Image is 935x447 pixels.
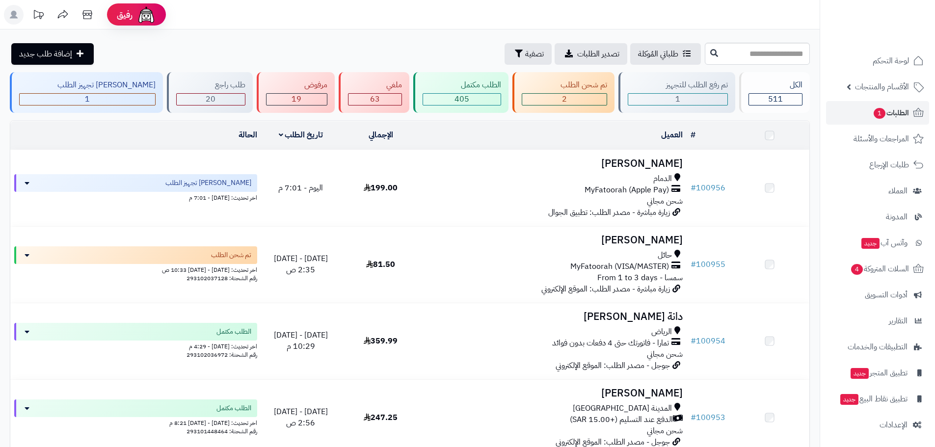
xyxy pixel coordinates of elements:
span: رقم الشحنة: 293102036972 [187,350,257,359]
span: اليوم - 7:01 م [278,182,323,194]
a: الطلب مكتمل 405 [411,72,510,113]
span: شحن مجاني [647,348,683,360]
span: تصدير الطلبات [577,48,619,60]
span: لوحة التحكم [873,54,909,68]
div: اخر تحديث: [DATE] - 4:29 م [14,341,257,351]
h3: [PERSON_NAME] [425,388,683,399]
span: زيارة مباشرة - مصدر الطلب: الموقع الإلكتروني [541,283,670,295]
span: العملاء [888,184,908,198]
div: 1 [20,94,155,105]
span: رقم الشحنة: 293101448464 [187,427,257,436]
span: حائل [658,250,672,261]
span: [DATE] - [DATE] 2:56 ص [274,406,328,429]
div: 2 [522,94,606,105]
span: الطلب مكتمل [216,327,251,337]
a: التقارير [826,309,929,333]
span: طلباتي المُوكلة [638,48,678,60]
span: الإعدادات [880,418,908,432]
span: 1 [675,93,680,105]
span: [PERSON_NAME] تجهيز الطلب [165,178,251,188]
span: شحن مجاني [647,195,683,207]
a: تصدير الطلبات [555,43,627,65]
span: وآتس آب [860,236,908,250]
span: [DATE] - [DATE] 10:29 م [274,329,328,352]
span: # [691,412,696,423]
span: 511 [768,93,783,105]
div: تم شحن الطلب [522,79,607,91]
img: ai-face.png [136,5,156,25]
span: جديد [851,368,869,379]
span: 1 [85,93,90,105]
span: رقم الشحنة: 293102037128 [187,274,257,283]
span: الأقسام والمنتجات [855,80,909,94]
a: طلب راجع 20 [165,72,254,113]
span: التقارير [889,314,908,328]
a: #100954 [691,335,725,347]
span: جوجل - مصدر الطلب: الموقع الإلكتروني [556,360,670,371]
div: طلب راجع [176,79,245,91]
div: مرفوض [266,79,327,91]
span: جديد [840,394,858,405]
span: طلبات الإرجاع [869,158,909,172]
div: تم رفع الطلب للتجهيز [628,79,728,91]
a: تم رفع الطلب للتجهيز 1 [616,72,737,113]
button: تصفية [505,43,552,65]
div: 1 [628,94,727,105]
a: تاريخ الطلب [279,129,323,141]
a: أدوات التسويق [826,283,929,307]
a: وآتس آبجديد [826,231,929,255]
span: 81.50 [366,259,395,270]
h3: دانة [PERSON_NAME] [425,311,683,322]
span: إضافة طلب جديد [19,48,72,60]
a: # [691,129,695,141]
a: الإجمالي [369,129,393,141]
span: 63 [370,93,380,105]
a: المدونة [826,205,929,229]
span: 199.00 [364,182,398,194]
span: 359.99 [364,335,398,347]
span: المراجعات والأسئلة [854,132,909,146]
a: تطبيق نقاط البيعجديد [826,387,929,411]
h3: [PERSON_NAME] [425,235,683,246]
span: التطبيقات والخدمات [848,340,908,354]
span: # [691,335,696,347]
a: السلات المتروكة4 [826,257,929,281]
span: 247.25 [364,412,398,423]
a: إضافة طلب جديد [11,43,94,65]
a: تطبيق المتجرجديد [826,361,929,385]
a: #100956 [691,182,725,194]
a: تم شحن الطلب 2 [510,72,616,113]
a: العملاء [826,179,929,203]
div: 63 [348,94,401,105]
div: 19 [267,94,327,105]
span: 20 [206,93,215,105]
span: جديد [861,238,880,249]
a: الإعدادات [826,413,929,437]
div: اخر تحديث: [DATE] - [DATE] 10:33 ص [14,264,257,274]
span: 4 [851,264,863,275]
span: الطلبات [873,106,909,120]
span: سمسا - From 1 to 3 days [597,272,683,284]
img: logo-2.png [868,24,926,45]
span: المدونة [886,210,908,224]
span: تصفية [525,48,544,60]
div: 405 [423,94,501,105]
a: طلبات الإرجاع [826,153,929,177]
div: ملغي [348,79,402,91]
span: تم شحن الطلب [211,250,251,260]
a: طلباتي المُوكلة [630,43,701,65]
span: الطلب مكتمل [216,403,251,413]
span: 2 [562,93,567,105]
a: مرفوض 19 [255,72,337,113]
span: أدوات التسويق [865,288,908,302]
a: الطلبات1 [826,101,929,125]
span: السلات المتروكة [850,262,909,276]
a: العميل [661,129,683,141]
div: [PERSON_NAME] تجهيز الطلب [19,79,156,91]
div: الكل [748,79,802,91]
a: المراجعات والأسئلة [826,127,929,151]
a: الكل511 [737,72,812,113]
div: 20 [177,94,244,105]
h3: [PERSON_NAME] [425,158,683,169]
span: تمارا - فاتورتك حتى 4 دفعات بدون فوائد [552,338,669,349]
